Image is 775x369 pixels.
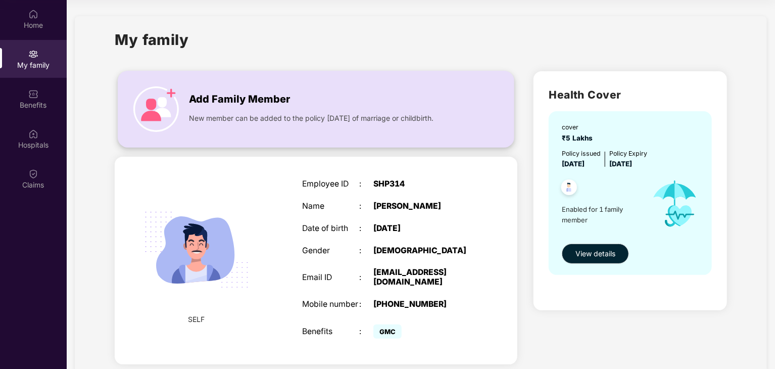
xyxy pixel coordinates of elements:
span: [DATE] [609,160,632,168]
div: : [359,273,373,283]
div: [DATE] [373,224,473,234]
h1: My family [115,28,189,51]
div: cover [562,122,597,132]
div: Mobile number [302,300,359,309]
div: : [359,327,373,337]
img: icon [643,169,707,238]
div: : [359,246,373,256]
div: Benefits [302,327,359,337]
img: svg+xml;base64,PHN2ZyBpZD0iSG9zcGl0YWxzIiB4bWxucz0iaHR0cDovL3d3dy53My5vcmcvMjAwMC9zdmciIHdpZHRoPS... [28,129,38,139]
div: : [359,224,373,234]
div: Name [302,202,359,211]
img: svg+xml;base64,PHN2ZyBpZD0iSG9tZSIgeG1sbnM9Imh0dHA6Ly93d3cudzMub3JnLzIwMDAvc3ZnIiB3aWR0aD0iMjAiIG... [28,9,38,19]
img: svg+xml;base64,PHN2ZyBpZD0iQmVuZWZpdHMiIHhtbG5zPSJodHRwOi8vd3d3LnczLm9yZy8yMDAwL3N2ZyIgd2lkdGg9Ij... [28,89,38,99]
div: [EMAIL_ADDRESS][DOMAIN_NAME] [373,268,473,287]
div: Policy issued [562,149,601,158]
img: svg+xml;base64,PHN2ZyB4bWxucz0iaHR0cDovL3d3dy53My5vcmcvMjAwMC9zdmciIHdpZHRoPSIyMjQiIGhlaWdodD0iMT... [132,186,261,314]
span: View details [575,248,615,259]
div: [PERSON_NAME] [373,202,473,211]
div: Employee ID [302,179,359,189]
span: Add Family Member [189,91,290,107]
div: [PHONE_NUMBER] [373,300,473,309]
span: ₹5 Lakhs [562,134,597,142]
div: Policy Expiry [609,149,647,158]
img: svg+xml;base64,PHN2ZyBpZD0iQ2xhaW0iIHhtbG5zPSJodHRwOi8vd3d3LnczLm9yZy8yMDAwL3N2ZyIgd2lkdGg9IjIwIi... [28,169,38,179]
span: GMC [373,325,402,339]
div: Date of birth [302,224,359,234]
span: [DATE] [562,160,585,168]
img: icon [133,86,179,132]
span: New member can be added to the policy [DATE] of marriage or childbirth. [189,113,433,124]
button: View details [562,244,629,264]
div: SHP314 [373,179,473,189]
span: Enabled for 1 family member [562,204,643,225]
div: : [359,202,373,211]
div: Email ID [302,273,359,283]
div: : [359,179,373,189]
div: [DEMOGRAPHIC_DATA] [373,246,473,256]
img: svg+xml;base64,PHN2ZyB4bWxucz0iaHR0cDovL3d3dy53My5vcmcvMjAwMC9zdmciIHdpZHRoPSI0OC45NDMiIGhlaWdodD... [557,176,582,201]
span: SELF [188,314,205,325]
img: svg+xml;base64,PHN2ZyB3aWR0aD0iMjAiIGhlaWdodD0iMjAiIHZpZXdCb3g9IjAgMCAyMCAyMCIgZmlsbD0ibm9uZSIgeG... [28,49,38,59]
h2: Health Cover [549,86,712,103]
div: : [359,300,373,309]
div: Gender [302,246,359,256]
